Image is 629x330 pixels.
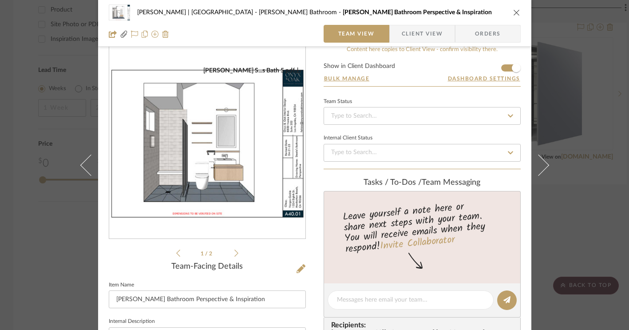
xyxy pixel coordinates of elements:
span: 1 [201,251,205,256]
input: Enter Item Name [109,290,306,308]
div: Team-Facing Details [109,262,306,272]
span: Client View [402,25,443,43]
button: close [513,8,521,16]
div: Leave yourself a note here or share next steps with your team. You will receive emails when they ... [322,197,522,257]
span: [PERSON_NAME] Bathroom [259,9,343,16]
input: Type to Search… [324,107,521,125]
button: Dashboard Settings [447,75,521,83]
label: Item Name [109,283,134,287]
span: / [205,251,209,256]
button: Bulk Manage [324,75,370,83]
div: 0 [109,67,305,219]
img: Remove from project [162,31,169,38]
label: Internal Description [109,319,155,324]
img: 4632d0ac-99be-43e6-a5bb-973713fb11e6_436x436.jpg [109,67,305,219]
a: Invite Collaborator [379,232,455,254]
span: [PERSON_NAME] | [GEOGRAPHIC_DATA] [137,9,259,16]
span: Team View [338,25,375,43]
span: Recipients: [331,321,517,329]
div: [PERSON_NAME] S...s Bath 5.pdf [203,67,301,75]
span: 2 [209,251,214,256]
div: Content here copies to Client View - confirm visibility there. [324,45,521,54]
div: Team Status [324,99,352,104]
input: Type to Search… [324,144,521,162]
span: Orders [465,25,510,43]
span: Tasks / To-Dos / [364,179,422,187]
div: team Messaging [324,178,521,188]
img: 4632d0ac-99be-43e6-a5bb-973713fb11e6_48x40.jpg [109,4,130,21]
div: Internal Client Status [324,136,372,140]
span: [PERSON_NAME] Bathroom Perspective & Inspiration [343,9,492,16]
